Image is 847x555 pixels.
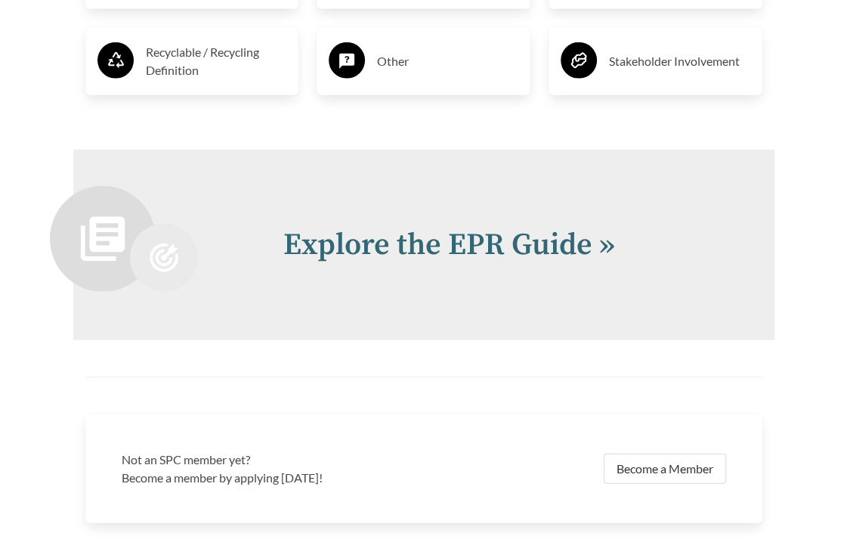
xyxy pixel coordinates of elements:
a: Explore the EPR Guide » [283,226,615,264]
p: Become a member by applying [DATE]! [122,469,415,487]
h3: Recyclable / Recycling Definition [146,43,287,79]
h3: Not an SPC member yet? [122,451,415,469]
a: Become a Member [604,454,726,484]
h3: Other [377,49,518,73]
h3: Stakeholder Involvement [609,49,750,73]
